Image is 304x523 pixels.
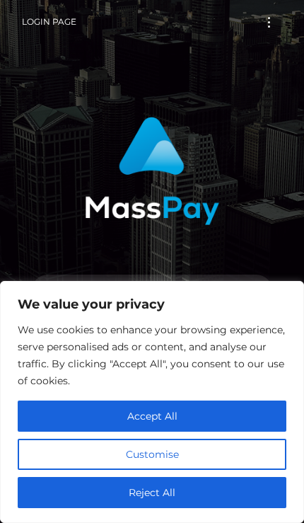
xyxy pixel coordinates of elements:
[22,7,76,37] a: Login Page
[57,275,272,306] input: Username...
[18,321,286,389] p: We use cookies to enhance your browsing experience, serve personalised ads or content, and analys...
[18,401,286,432] button: Accept All
[18,477,286,508] button: Reject All
[1,296,303,313] p: We value your privacy
[18,439,286,470] button: Customise
[256,13,282,32] button: Toggle navigation
[85,117,219,225] img: MassPay Login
